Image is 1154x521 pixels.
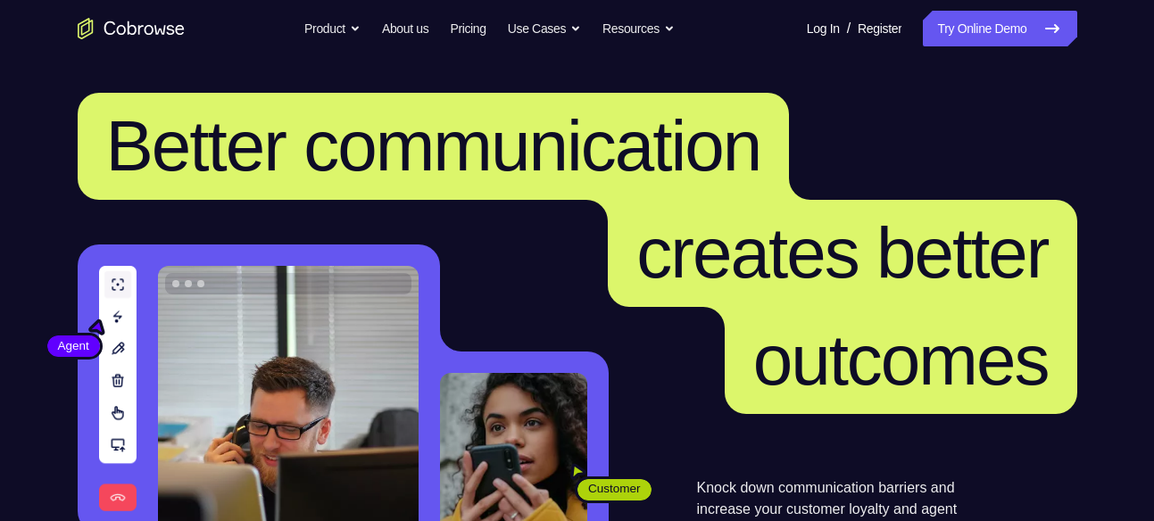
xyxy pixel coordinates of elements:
[78,18,185,39] a: Go to the home page
[847,18,851,39] span: /
[106,106,761,186] span: Better communication
[450,11,486,46] a: Pricing
[304,11,361,46] button: Product
[807,11,840,46] a: Log In
[858,11,901,46] a: Register
[923,11,1076,46] a: Try Online Demo
[602,11,675,46] button: Resources
[753,320,1049,400] span: outcomes
[382,11,428,46] a: About us
[508,11,581,46] button: Use Cases
[636,213,1048,293] span: creates better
